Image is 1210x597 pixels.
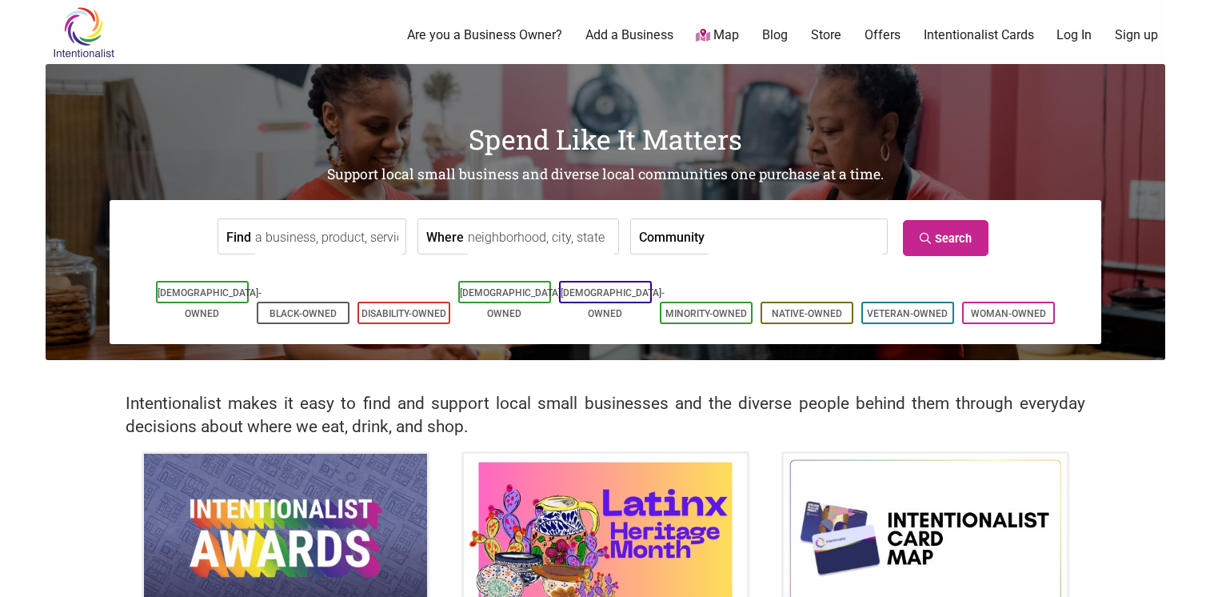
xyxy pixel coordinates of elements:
[585,26,673,44] a: Add a Business
[772,308,842,319] a: Native-Owned
[865,26,901,44] a: Offers
[971,308,1046,319] a: Woman-Owned
[226,219,251,254] label: Find
[762,26,788,44] a: Blog
[924,26,1034,44] a: Intentionalist Cards
[46,6,122,58] img: Intentionalist
[270,308,337,319] a: Black-Owned
[126,392,1085,439] h2: Intentionalist makes it easy to find and support local small businesses and the diverse people be...
[811,26,841,44] a: Store
[361,308,446,319] a: Disability-Owned
[46,165,1165,185] h2: Support local small business and diverse local communities one purchase at a time.
[158,287,262,319] a: [DEMOGRAPHIC_DATA]-Owned
[426,219,464,254] label: Where
[46,120,1165,158] h1: Spend Like It Matters
[639,219,705,254] label: Community
[460,287,564,319] a: [DEMOGRAPHIC_DATA]-Owned
[468,219,614,255] input: neighborhood, city, state
[665,308,747,319] a: Minority-Owned
[255,219,401,255] input: a business, product, service
[867,308,948,319] a: Veteran-Owned
[1056,26,1092,44] a: Log In
[561,287,665,319] a: [DEMOGRAPHIC_DATA]-Owned
[407,26,562,44] a: Are you a Business Owner?
[696,26,739,45] a: Map
[1115,26,1158,44] a: Sign up
[903,220,988,256] a: Search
